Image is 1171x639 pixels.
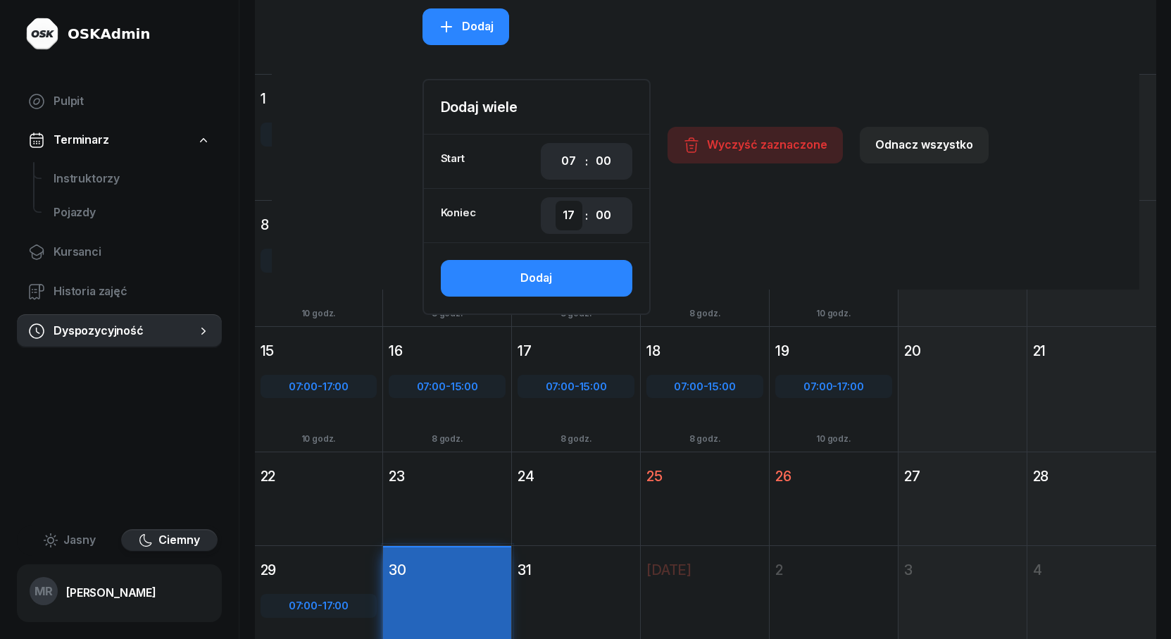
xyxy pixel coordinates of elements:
div: 23 [389,466,506,486]
div: 22 [261,466,377,486]
span: MR [35,585,54,597]
div: 15 [261,341,377,361]
div: 24 [518,466,634,486]
div: 27 [904,466,1021,486]
div: [PERSON_NAME] [66,587,156,598]
div: 28 [1033,466,1151,486]
button: Wyczyść zaznaczone [668,127,843,163]
div: : [585,153,588,170]
div: 16 [389,341,506,361]
div: 29 [261,560,377,580]
button: Dodaj [422,8,509,45]
div: 20 [904,341,1021,361]
div: 31 [518,560,634,580]
span: Instruktorzy [54,170,211,188]
a: Terminarz [17,124,222,156]
span: Terminarz [54,131,109,149]
div: Wyczyść zaznaczone [683,136,827,154]
div: 21 [1033,341,1151,361]
a: Kursanci [17,235,222,269]
button: Odnacz wszystko [860,127,989,163]
div: Odnacz wszystko [875,136,973,154]
div: 8 [261,215,377,235]
div: : [585,207,588,224]
span: Pulpit [54,92,211,111]
div: Dodaj wiele [424,80,649,134]
img: logo-light@2x.png [25,17,59,51]
span: Historia zajęć [54,283,211,301]
div: 17 [518,341,634,361]
div: 26 [775,466,892,486]
a: Instruktorzy [42,162,222,196]
span: Dyspozycyjność [54,322,196,340]
div: 25 [646,466,763,486]
a: Historia zajęć [17,275,222,309]
div: Dodaj [520,269,552,287]
span: Pojazdy [54,204,211,222]
div: OSKAdmin [68,24,150,44]
span: Kursanci [54,243,211,261]
div: [DATE] [255,54,384,66]
div: Dodaj [438,18,494,36]
a: Pulpit [17,85,222,118]
span: Jasny [63,531,96,550]
button: Dodaj [441,260,632,297]
div: 30 [389,560,506,580]
div: 1 [261,89,377,108]
a: Pojazdy [42,196,222,230]
div: 19 [775,341,892,361]
button: Ciemny [121,529,218,552]
span: Ciemny [158,531,200,550]
button: Jasny [21,529,118,552]
div: 18 [646,341,763,361]
a: Dyspozycyjność [17,314,222,348]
